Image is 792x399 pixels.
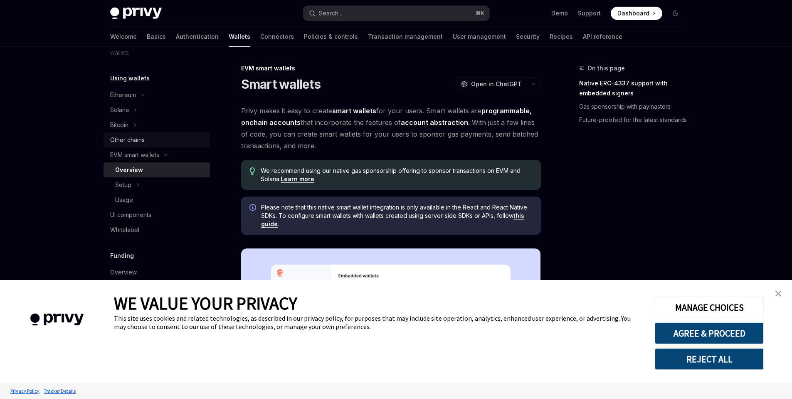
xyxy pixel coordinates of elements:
[476,10,484,17] span: ⌘ K
[261,167,532,183] span: We recommend using our native gas sponsorship offering to sponsor transactions on EVM and Solana.
[401,118,468,127] a: account abstraction
[115,195,133,205] div: Usage
[12,302,101,338] img: company logo
[368,27,443,47] a: Transaction management
[611,7,662,20] a: Dashboard
[110,73,150,83] h5: Using wallets
[579,77,689,100] a: Native ERC-4337 support with embedded signers
[42,384,78,398] a: Tracker Details
[578,9,601,17] a: Support
[114,292,297,314] span: WE VALUE YOUR PRIVACY
[579,113,689,127] a: Future-proofed for the latest standards
[110,90,136,100] div: Ethereum
[319,8,342,18] div: Search...
[241,64,541,72] div: EVM smart wallets
[241,105,541,152] span: Privy makes it easy to create for your users. Smart wallets are that incorporate the features of ...
[104,132,210,147] a: Other chains
[281,175,314,183] a: Learn more
[8,384,42,398] a: Privacy Policy
[669,7,682,20] button: Toggle dark mode
[453,27,506,47] a: User management
[115,180,131,190] div: Setup
[110,120,128,130] div: Bitcoin
[110,210,151,220] div: UI components
[104,162,210,177] a: Overview
[775,291,781,297] img: close banner
[110,135,145,145] div: Other chains
[260,27,294,47] a: Connectors
[104,222,210,237] a: Whitelabel
[241,77,321,92] h1: Smart wallets
[104,207,210,222] a: UI components
[551,9,568,17] a: Demo
[304,27,358,47] a: Policies & controls
[147,27,166,47] a: Basics
[655,297,764,318] button: MANAGE CHOICES
[104,265,210,280] a: Overview
[550,27,573,47] a: Recipes
[332,107,376,115] strong: smart wallets
[261,203,533,228] span: Please note that this native smart wallet integration is only available in the React and React Na...
[655,348,764,370] button: REJECT ALL
[110,7,162,19] img: dark logo
[176,27,219,47] a: Authentication
[229,27,250,47] a: Wallets
[249,204,258,212] svg: Info
[104,192,210,207] a: Usage
[249,167,255,175] svg: Tip
[471,80,522,88] span: Open in ChatGPT
[110,27,137,47] a: Welcome
[516,27,540,47] a: Security
[110,105,129,115] div: Solana
[110,150,159,160] div: EVM smart wallets
[617,9,649,17] span: Dashboard
[110,251,134,261] h5: Funding
[770,285,787,302] a: close banner
[579,100,689,113] a: Gas sponsorship with paymasters
[110,267,137,277] div: Overview
[655,322,764,344] button: AGREE & PROCEED
[115,165,143,175] div: Overview
[456,77,527,91] button: Open in ChatGPT
[110,225,139,235] div: Whitelabel
[303,6,489,21] button: Search...⌘K
[587,63,625,73] span: On this page
[114,314,642,331] div: This site uses cookies and related technologies, as described in our privacy policy, for purposes...
[583,27,622,47] a: API reference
